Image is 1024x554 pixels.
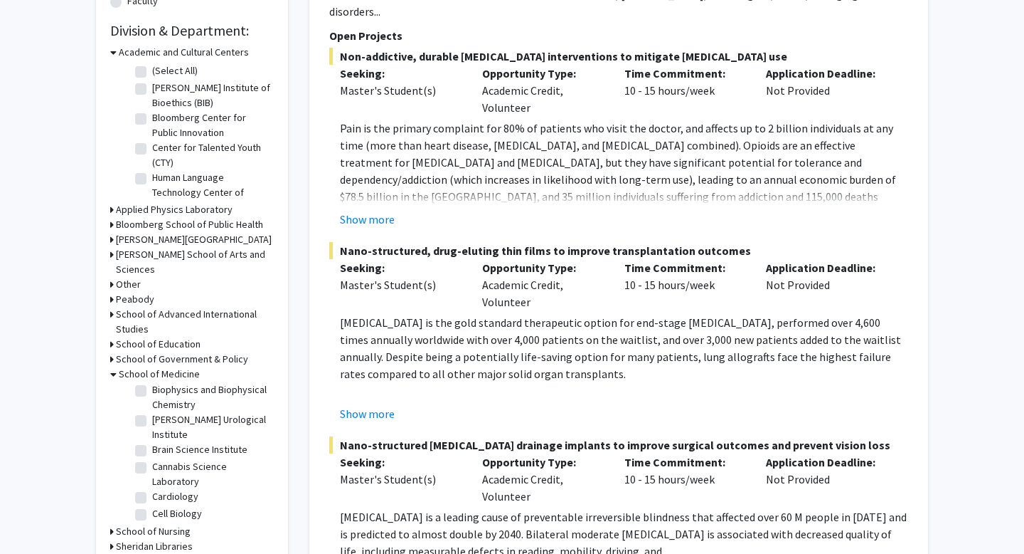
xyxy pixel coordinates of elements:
h3: School of Government & Policy [116,352,248,367]
button: Show more [340,211,395,228]
div: Master's Student(s) [340,82,461,99]
h3: School of Advanced International Studies [116,307,274,337]
label: Center for Talented Youth (CTY) [152,140,270,170]
div: Not Provided [755,259,897,310]
h3: [PERSON_NAME] School of Arts and Sciences [116,247,274,277]
p: Application Deadline: [766,259,887,276]
h3: Other [116,277,141,292]
div: Not Provided [755,65,897,116]
label: Cannabis Science Laboratory [152,459,270,489]
span: Nano-structured, drug-eluting thin films to improve transplantation outcomes [329,242,908,259]
div: Academic Credit, Volunteer [471,259,614,310]
p: Pain is the primary complaint for 80% of patients who visit the doctor, and affects up to 2 billi... [340,120,908,239]
div: 10 - 15 hours/week [614,65,756,116]
h3: School of Medicine [119,367,200,382]
button: Show more [340,405,395,422]
h3: Sheridan Libraries [116,539,193,554]
label: [PERSON_NAME] Urological Institute [152,412,270,442]
div: Not Provided [755,454,897,505]
label: Brain Science Institute [152,442,247,457]
label: Biophysics and Biophysical Chemistry [152,382,270,412]
p: Opportunity Type: [482,259,603,276]
span: Non-addictive, durable [MEDICAL_DATA] interventions to mitigate [MEDICAL_DATA] use [329,48,908,65]
h3: School of Education [116,337,201,352]
p: Open Projects [329,27,908,44]
div: 10 - 15 hours/week [614,454,756,505]
label: (Select All) [152,63,198,78]
p: Seeking: [340,259,461,276]
p: Time Commitment: [624,65,745,82]
h3: Bloomberg School of Public Health [116,217,263,232]
label: Center for Epigenetics [152,523,249,538]
h2: Division & Department: [110,22,274,39]
p: Opportunity Type: [482,65,603,82]
label: Human Language Technology Center of Excellence (HLTCOE) [152,170,270,215]
h3: Peabody [116,292,154,307]
p: Time Commitment: [624,454,745,471]
h3: Applied Physics Laboratory [116,202,233,217]
div: Master's Student(s) [340,471,461,488]
p: Application Deadline: [766,65,887,82]
label: Cell Biology [152,506,202,521]
label: Bloomberg Center for Public Innovation [152,110,270,140]
div: 10 - 15 hours/week [614,259,756,310]
p: Seeking: [340,454,461,471]
h3: Academic and Cultural Centers [119,45,249,60]
span: Nano-structured [MEDICAL_DATA] drainage implants to improve surgical outcomes and prevent vision ... [329,437,908,454]
div: Academic Credit, Volunteer [471,454,614,505]
h3: School of Nursing [116,524,191,539]
p: [MEDICAL_DATA] is the gold standard therapeutic option for end-stage [MEDICAL_DATA], performed ov... [340,314,908,382]
div: Academic Credit, Volunteer [471,65,614,116]
label: Cardiology [152,489,198,504]
p: Opportunity Type: [482,454,603,471]
p: Seeking: [340,65,461,82]
iframe: Chat [11,490,60,543]
p: Time Commitment: [624,259,745,276]
p: Application Deadline: [766,454,887,471]
h3: [PERSON_NAME][GEOGRAPHIC_DATA] [116,232,272,247]
div: Master's Student(s) [340,276,461,293]
label: [PERSON_NAME] Institute of Bioethics (BIB) [152,80,270,110]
